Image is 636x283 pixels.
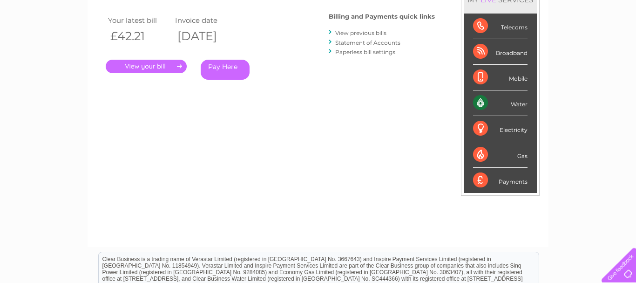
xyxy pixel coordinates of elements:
[473,90,528,116] div: Water
[473,116,528,142] div: Electricity
[335,39,400,46] a: Statement of Accounts
[329,13,435,20] h4: Billing and Payments quick links
[495,40,516,47] a: Energy
[605,40,627,47] a: Log out
[173,27,240,46] th: [DATE]
[173,14,240,27] td: Invoice date
[460,5,525,16] a: 0333 014 3131
[473,65,528,90] div: Mobile
[106,14,173,27] td: Your latest bill
[22,24,70,53] img: logo.png
[106,27,173,46] th: £42.21
[106,60,187,73] a: .
[472,40,490,47] a: Water
[521,40,549,47] a: Telecoms
[473,168,528,193] div: Payments
[99,5,539,45] div: Clear Business is a trading name of Verastar Limited (registered in [GEOGRAPHIC_DATA] No. 3667643...
[574,40,597,47] a: Contact
[473,39,528,65] div: Broadband
[555,40,568,47] a: Blog
[473,14,528,39] div: Telecoms
[335,29,386,36] a: View previous bills
[473,142,528,168] div: Gas
[201,60,250,80] a: Pay Here
[335,48,395,55] a: Paperless bill settings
